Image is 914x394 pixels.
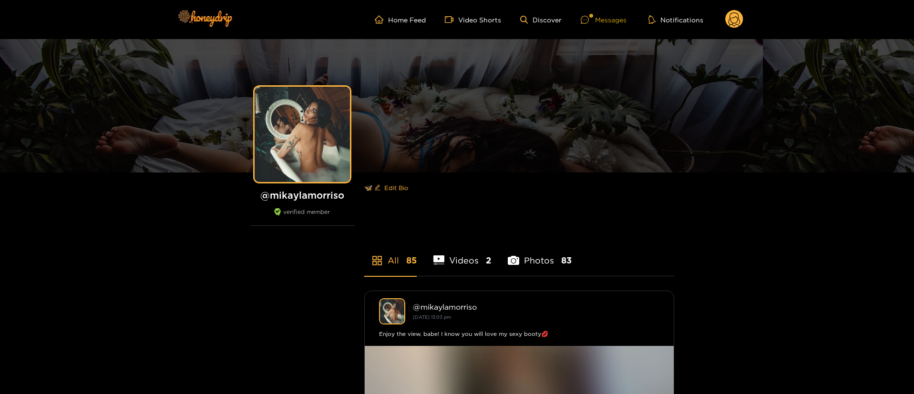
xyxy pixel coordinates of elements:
div: Enjoy the view, babe! I know you will love my sexy booty💋 [379,329,659,339]
span: Edit Bio [384,183,408,192]
a: Home Feed [375,15,426,24]
img: mikaylamorriso [379,298,405,324]
div: 🦋 [364,172,674,203]
li: Videos [433,233,492,276]
span: home [375,15,388,24]
a: Video Shorts [445,15,501,24]
li: Photos [508,233,572,276]
div: @ mikaylamorriso [413,303,659,311]
a: Discover [520,16,562,24]
li: All [364,233,417,276]
div: verified member [250,208,355,226]
span: 2 [486,254,491,266]
span: edit [374,184,380,192]
span: video-camera [445,15,458,24]
button: editEdit Bio [372,180,410,195]
span: 85 [406,254,417,266]
span: 83 [561,254,572,266]
h1: @ mikaylamorriso [250,189,355,201]
button: Notifications [646,15,706,24]
small: [DATE] 13:03 pm [413,314,451,320]
div: Messages [581,14,626,25]
span: appstore [371,255,383,266]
